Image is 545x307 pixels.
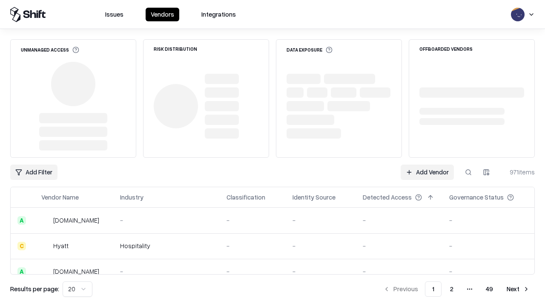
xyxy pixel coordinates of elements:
nav: pagination [378,281,535,297]
div: A [17,267,26,276]
button: 2 [443,281,460,297]
div: - [449,241,528,250]
div: - [449,216,528,225]
div: Industry [120,193,143,202]
div: - [363,216,436,225]
div: - [120,267,213,276]
a: Add Vendor [401,165,454,180]
div: Classification [227,193,265,202]
button: 49 [479,281,500,297]
div: - [293,241,349,250]
div: [DOMAIN_NAME] [53,216,99,225]
div: C [17,242,26,250]
div: - [363,241,436,250]
img: intrado.com [41,216,50,225]
button: Vendors [146,8,179,21]
div: Governance Status [449,193,504,202]
button: Integrations [196,8,241,21]
img: Hyatt [41,242,50,250]
div: Unmanaged Access [21,46,79,53]
div: Detected Access [363,193,412,202]
button: Next [502,281,535,297]
div: Hospitality [120,241,213,250]
div: - [363,267,436,276]
div: Risk Distribution [154,46,197,51]
div: 971 items [501,168,535,177]
div: - [227,267,279,276]
div: [DOMAIN_NAME] [53,267,99,276]
p: Results per page: [10,284,59,293]
div: Vendor Name [41,193,79,202]
button: 1 [425,281,442,297]
div: - [120,216,213,225]
div: - [449,267,528,276]
div: - [227,216,279,225]
div: - [293,216,349,225]
div: Hyatt [53,241,69,250]
div: - [293,267,349,276]
img: primesec.co.il [41,267,50,276]
div: A [17,216,26,225]
div: Offboarded Vendors [419,46,473,51]
div: Data Exposure [287,46,333,53]
button: Add Filter [10,165,57,180]
div: - [227,241,279,250]
button: Issues [100,8,129,21]
div: Identity Source [293,193,336,202]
